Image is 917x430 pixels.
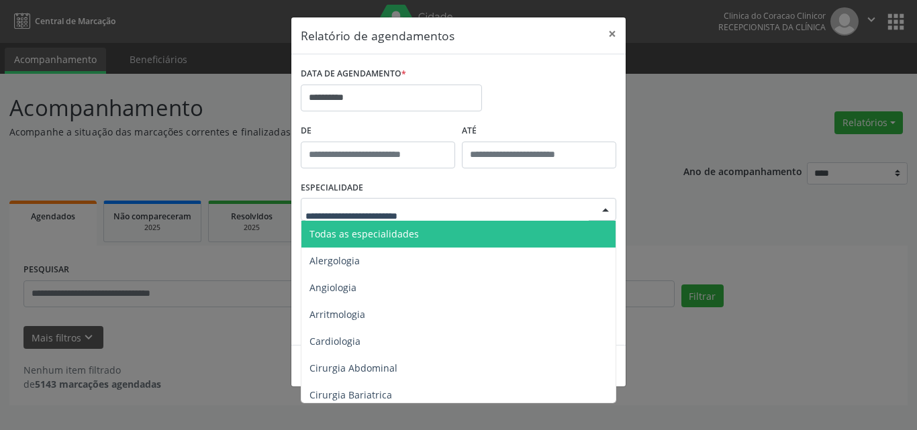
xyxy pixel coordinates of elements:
[599,17,626,50] button: Close
[309,281,356,294] span: Angiologia
[309,308,365,321] span: Arritmologia
[309,362,397,374] span: Cirurgia Abdominal
[309,227,419,240] span: Todas as especialidades
[301,178,363,199] label: ESPECIALIDADE
[301,27,454,44] h5: Relatório de agendamentos
[301,121,455,142] label: De
[462,121,616,142] label: ATÉ
[309,254,360,267] span: Alergologia
[309,388,392,401] span: Cirurgia Bariatrica
[301,64,406,85] label: DATA DE AGENDAMENTO
[309,335,360,347] span: Cardiologia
